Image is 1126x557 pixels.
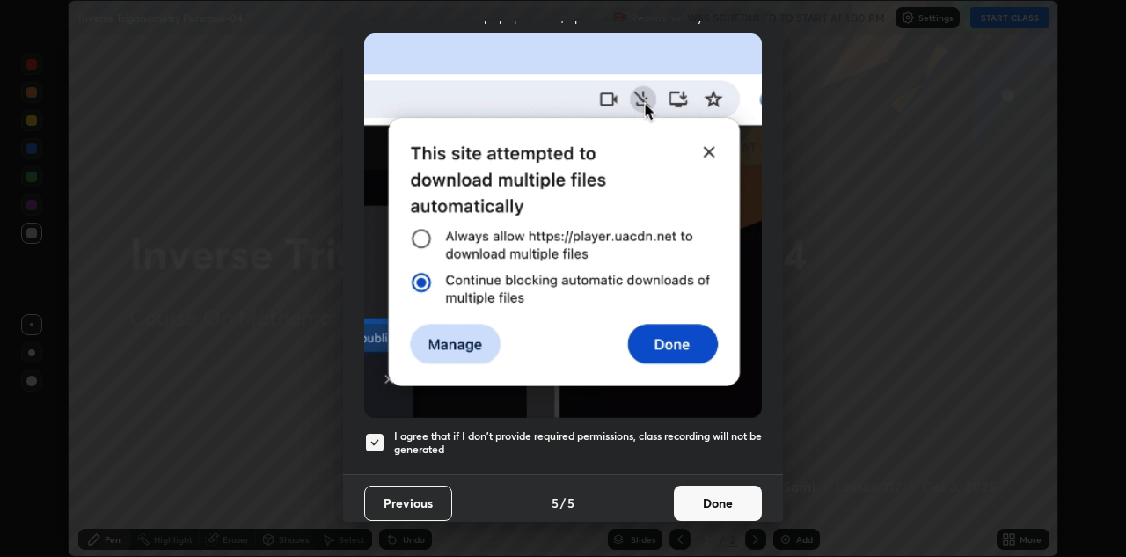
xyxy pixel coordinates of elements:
img: downloads-permission-blocked.gif [364,33,762,418]
h5: I agree that if I don't provide required permissions, class recording will not be generated [394,429,762,457]
h4: / [560,494,566,512]
button: Done [674,486,762,521]
h4: 5 [567,494,574,512]
button: Previous [364,486,452,521]
h4: 5 [552,494,559,512]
